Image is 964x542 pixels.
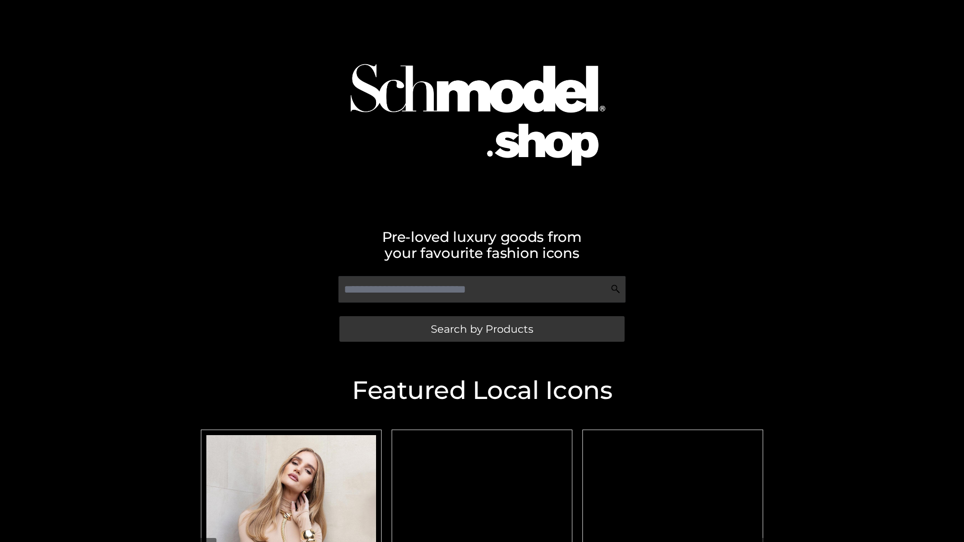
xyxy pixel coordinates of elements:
h2: Pre-loved luxury goods from your favourite fashion icons [196,229,768,261]
h2: Featured Local Icons​ [196,378,768,403]
a: Search by Products [339,316,625,342]
span: Search by Products [431,324,533,334]
img: Search Icon [611,284,621,294]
